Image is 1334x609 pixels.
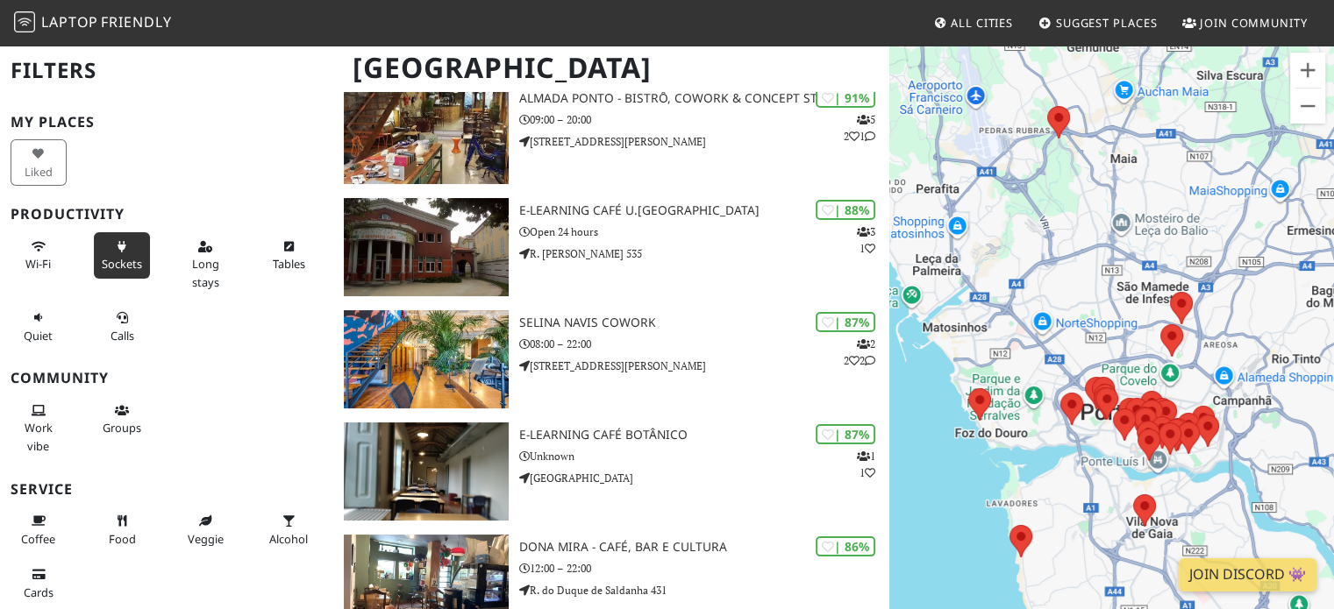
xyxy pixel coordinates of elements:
span: Power sockets [102,256,142,272]
h3: Service [11,481,323,498]
p: 5 2 1 [844,111,875,145]
h3: Productivity [11,206,323,223]
span: Coffee [21,531,55,547]
p: 12:00 – 22:00 [519,560,890,577]
span: Work-friendly tables [273,256,305,272]
button: Work vibe [11,396,67,460]
button: Zoom avanti [1290,53,1325,88]
p: Open 24 hours [519,223,890,240]
button: Cards [11,560,67,606]
a: e-learning Café U.Porto | 88% 31 e-learning Café U.[GEOGRAPHIC_DATA] Open 24 hours R. [PERSON_NAM... [333,198,889,296]
button: Veggie [177,506,233,553]
h3: E-learning Café Botânico [519,428,890,443]
span: Long stays [192,256,219,289]
p: 08:00 – 22:00 [519,336,890,352]
h1: [GEOGRAPHIC_DATA] [339,44,886,92]
a: LaptopFriendly LaptopFriendly [14,8,172,39]
button: Zoom indietro [1290,89,1325,124]
h3: My Places [11,114,323,131]
button: Groups [94,396,150,443]
button: Quiet [11,303,67,350]
p: Unknown [519,448,890,464]
p: 2 2 2 [844,336,875,369]
img: E-learning Café Botânico [344,422,508,520]
button: Tables [260,232,317,279]
p: [GEOGRAPHIC_DATA] [519,470,890,486]
p: 1 1 [857,448,875,481]
a: Join Discord 👾 [1179,558,1316,591]
a: Suggest Places [1031,7,1165,39]
img: Selina Navis CoWork [344,310,508,408]
a: E-learning Café Botânico | 87% 11 E-learning Café Botânico Unknown [GEOGRAPHIC_DATA] [333,422,889,520]
h3: e-learning Café U.[GEOGRAPHIC_DATA] [519,203,890,218]
p: 3 1 [857,223,875,257]
span: Food [109,531,136,547]
span: All Cities [951,15,1013,31]
p: [STREET_ADDRESS][PERSON_NAME] [519,358,890,374]
div: | 86% [816,536,875,556]
span: People working [25,420,53,453]
h3: Community [11,370,323,386]
a: Selina Navis CoWork | 87% 222 Selina Navis CoWork 08:00 – 22:00 [STREET_ADDRESS][PERSON_NAME] [333,310,889,408]
button: Calls [94,303,150,350]
span: Laptop [41,12,98,32]
span: Join Community [1200,15,1308,31]
span: Stable Wi-Fi [25,256,51,272]
a: Almada Ponto - Bistrô, Cowork & Concept Store | 91% 521 Almada Ponto - Bistrô, Cowork & Concept S... [333,86,889,184]
img: e-learning Café U.Porto [344,198,508,296]
button: Alcohol [260,506,317,553]
div: | 88% [816,200,875,220]
button: Food [94,506,150,553]
p: [STREET_ADDRESS][PERSON_NAME] [519,133,890,150]
p: R. [PERSON_NAME] 535 [519,245,890,262]
h3: Dona Mira - Café, Bar e Cultura [519,540,890,555]
span: Video/audio calls [111,328,134,343]
p: R. do Duque de Saldanha 431 [519,582,890,598]
h3: Selina Navis CoWork [519,315,890,330]
span: Group tables [103,420,141,436]
span: Suggest Places [1056,15,1158,31]
a: Join Community [1175,7,1315,39]
button: Wi-Fi [11,232,67,279]
img: Almada Ponto - Bistrô, Cowork & Concept Store [344,86,508,184]
span: Alcohol [269,531,308,547]
h2: Filters [11,44,323,97]
button: Long stays [177,232,233,296]
span: Credit cards [24,584,54,600]
span: Friendly [101,12,171,32]
div: | 87% [816,312,875,332]
span: Quiet [24,328,53,343]
span: Veggie [188,531,224,547]
img: LaptopFriendly [14,11,35,32]
button: Coffee [11,506,67,553]
a: All Cities [926,7,1020,39]
div: | 87% [816,424,875,444]
button: Sockets [94,232,150,279]
p: 09:00 – 20:00 [519,111,890,128]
